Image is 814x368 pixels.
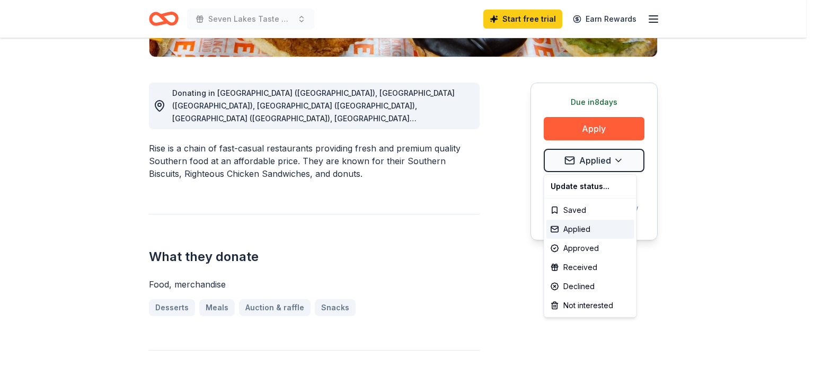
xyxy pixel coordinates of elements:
div: Applied [546,220,634,239]
div: Saved [546,201,634,220]
div: Update status... [546,177,634,196]
div: Received [546,258,634,277]
div: Not interested [546,296,634,315]
div: Declined [546,277,634,296]
span: Seven Lakes Taste & Tour [208,13,293,25]
div: Approved [546,239,634,258]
